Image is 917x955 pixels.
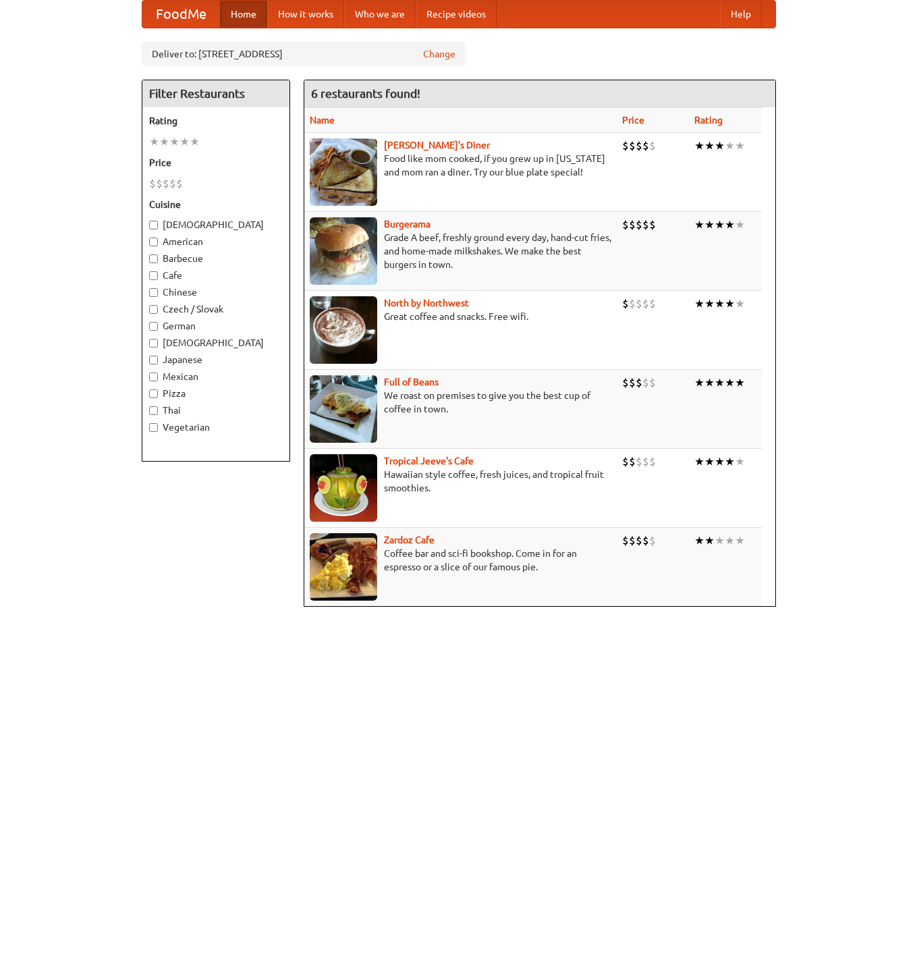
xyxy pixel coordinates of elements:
[622,115,644,126] a: Price
[704,217,715,232] li: ★
[622,217,629,232] li: $
[163,176,169,191] li: $
[735,217,745,232] li: ★
[310,533,377,601] img: zardoz.jpg
[735,375,745,390] li: ★
[384,219,430,229] a: Burgerama
[149,339,158,348] input: [DEMOGRAPHIC_DATA]
[649,533,656,548] li: $
[649,454,656,469] li: $
[149,302,283,316] label: Czech / Slovak
[384,140,490,151] a: [PERSON_NAME]'s Diner
[149,305,158,314] input: Czech / Slovak
[704,375,715,390] li: ★
[704,454,715,469] li: ★
[311,87,420,100] ng-pluralize: 6 restaurants found!
[310,152,611,179] p: Food like mom cooked, if you grew up in [US_STATE] and mom ran a diner. Try our blue plate special!
[704,296,715,311] li: ★
[149,252,283,265] label: Barbecue
[735,533,745,548] li: ★
[423,47,455,61] a: Change
[384,535,435,545] a: Zardoz Cafe
[642,138,649,153] li: $
[149,114,283,128] h5: Rating
[149,134,159,149] li: ★
[694,138,704,153] li: ★
[384,298,469,308] a: North by Northwest
[149,221,158,229] input: [DEMOGRAPHIC_DATA]
[310,389,611,416] p: We roast on premises to give you the best cup of coffee in town.
[725,296,735,311] li: ★
[622,296,629,311] li: $
[384,377,439,387] a: Full of Beans
[310,231,611,271] p: Grade A beef, freshly ground every day, hand-cut fries, and home-made milkshakes. We make the bes...
[622,533,629,548] li: $
[310,296,377,364] img: north.jpg
[622,454,629,469] li: $
[725,217,735,232] li: ★
[636,217,642,232] li: $
[149,387,283,400] label: Pizza
[629,454,636,469] li: $
[310,547,611,574] p: Coffee bar and sci-fi bookshop. Come in for an espresso or a slice of our famous pie.
[142,42,466,66] div: Deliver to: [STREET_ADDRESS]
[142,1,220,28] a: FoodMe
[694,217,704,232] li: ★
[169,134,179,149] li: ★
[156,176,163,191] li: $
[149,254,158,263] input: Barbecue
[694,115,723,126] a: Rating
[149,269,283,282] label: Cafe
[715,217,725,232] li: ★
[310,454,377,522] img: jeeves.jpg
[149,238,158,246] input: American
[149,373,158,381] input: Mexican
[649,296,656,311] li: $
[704,138,715,153] li: ★
[629,296,636,311] li: $
[715,138,725,153] li: ★
[629,375,636,390] li: $
[694,454,704,469] li: ★
[310,468,611,495] p: Hawaiian style coffee, fresh juices, and tropical fruit smoothies.
[735,138,745,153] li: ★
[149,336,283,350] label: [DEMOGRAPHIC_DATA]
[149,423,158,432] input: Vegetarian
[149,370,283,383] label: Mexican
[636,454,642,469] li: $
[649,138,656,153] li: $
[715,375,725,390] li: ★
[176,176,183,191] li: $
[310,310,611,323] p: Great coffee and snacks. Free wifi.
[642,375,649,390] li: $
[720,1,762,28] a: Help
[725,454,735,469] li: ★
[629,138,636,153] li: $
[694,533,704,548] li: ★
[310,217,377,285] img: burgerama.jpg
[642,533,649,548] li: $
[220,1,267,28] a: Home
[149,389,158,398] input: Pizza
[310,375,377,443] img: beans.jpg
[310,138,377,206] img: sallys.jpg
[267,1,344,28] a: How it works
[715,296,725,311] li: ★
[649,217,656,232] li: $
[725,138,735,153] li: ★
[642,217,649,232] li: $
[642,296,649,311] li: $
[149,176,156,191] li: $
[149,406,158,415] input: Thai
[622,138,629,153] li: $
[642,454,649,469] li: $
[149,235,283,248] label: American
[149,404,283,417] label: Thai
[715,533,725,548] li: ★
[169,176,176,191] li: $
